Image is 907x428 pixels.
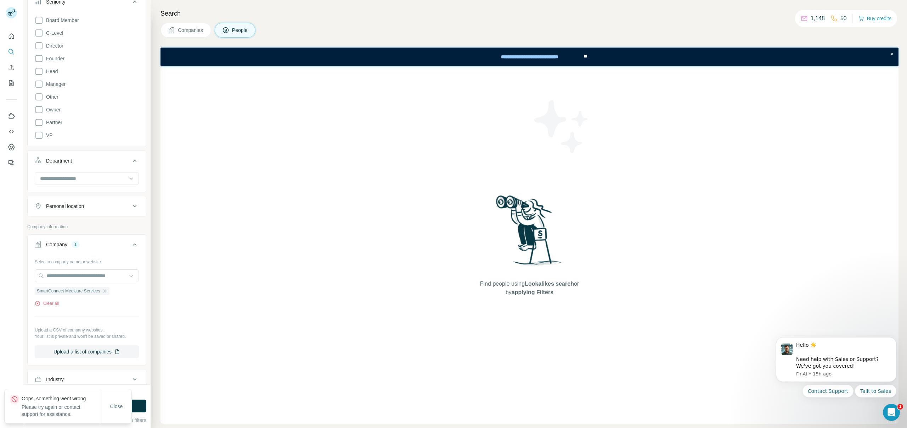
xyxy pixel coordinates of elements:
[37,288,100,294] span: SmartConnect Medicare Services
[43,68,58,75] span: Head
[6,45,17,58] button: Search
[46,376,64,383] div: Industry
[28,371,146,388] button: Industry
[43,132,53,139] span: VP
[43,93,58,100] span: Other
[35,333,139,340] p: Your list is private and won't be saved or shared.
[105,400,128,413] button: Close
[6,77,17,89] button: My lists
[530,95,593,159] img: Surfe Illustration - Stars
[35,327,139,333] p: Upload a CSV of company websites.
[858,13,891,23] button: Buy credits
[28,236,146,256] button: Company1
[6,141,17,154] button: Dashboard
[46,203,84,210] div: Personal location
[493,193,567,273] img: Surfe Illustration - Woman searching with binoculars
[46,157,72,164] div: Department
[883,404,900,421] iframe: Intercom live chat
[6,30,17,43] button: Quick start
[46,241,67,248] div: Company
[35,300,59,307] button: Clear all
[525,281,574,287] span: Lookalikes search
[110,403,123,410] span: Close
[43,29,63,37] span: C-Level
[811,14,825,23] p: 1,148
[28,152,146,172] button: Department
[160,9,898,18] h4: Search
[43,55,64,62] span: Founder
[512,289,553,295] span: applying Filters
[6,157,17,169] button: Feedback
[27,224,146,230] p: Company information
[43,106,61,113] span: Owner
[72,241,80,248] div: 1
[765,328,907,424] iframe: Intercom notifications message
[28,198,146,215] button: Personal location
[897,404,903,410] span: 1
[35,345,139,358] button: Upload a list of companies
[178,27,204,34] span: Companies
[43,42,63,49] span: Director
[473,280,586,297] span: Find people using or by
[160,48,898,66] iframe: Banner
[840,14,847,23] p: 50
[43,81,66,88] span: Manager
[22,404,101,418] p: Please try again or contact support for assistance.
[6,61,17,74] button: Enrich CSV
[6,125,17,138] button: Use Surfe API
[22,395,101,402] p: Oops, something went wrong
[43,17,79,24] span: Board Member
[6,110,17,122] button: Use Surfe on LinkedIn
[232,27,248,34] span: People
[35,256,139,265] div: Select a company name or website
[43,119,62,126] span: Partner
